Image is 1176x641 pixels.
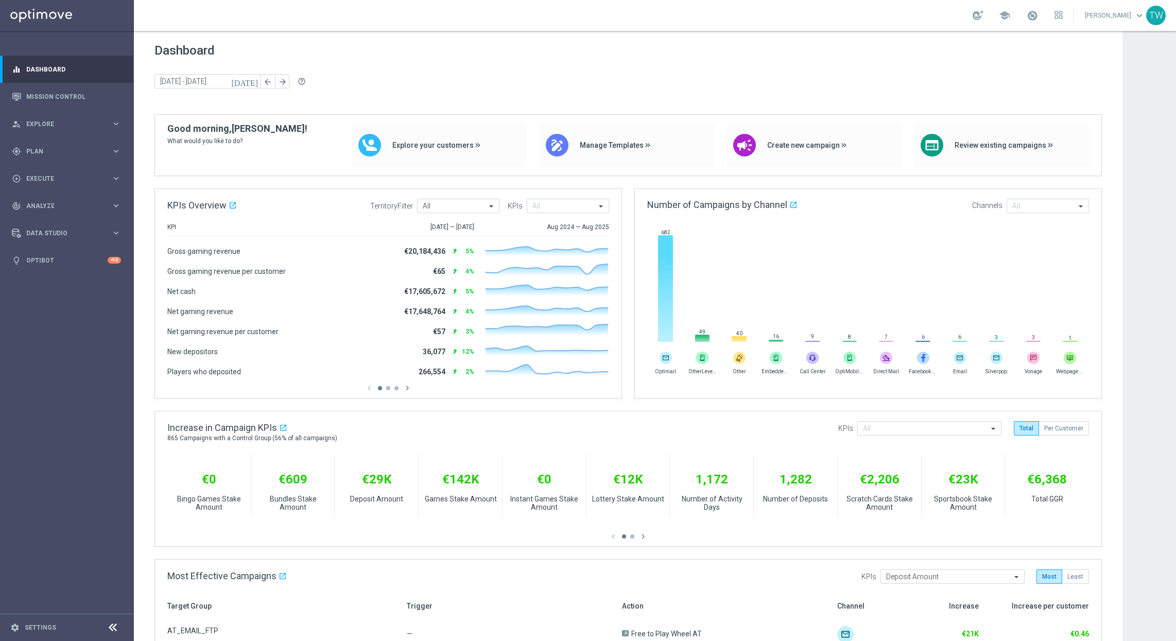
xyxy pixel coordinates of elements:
i: person_search [12,119,21,129]
div: Explore [12,119,111,129]
span: school [999,10,1010,21]
a: Dashboard [26,56,121,83]
i: keyboard_arrow_right [111,201,121,211]
a: [PERSON_NAME]keyboard_arrow_down [1084,8,1146,23]
a: Mission Control [26,83,121,110]
button: Mission Control [11,93,122,101]
div: TW [1146,6,1166,25]
span: keyboard_arrow_down [1134,10,1145,21]
span: Plan [26,148,111,154]
i: keyboard_arrow_right [111,174,121,183]
i: settings [10,623,20,632]
button: track_changes Analyze keyboard_arrow_right [11,202,122,210]
button: person_search Explore keyboard_arrow_right [11,120,122,128]
button: equalizer Dashboard [11,65,122,74]
div: Execute [12,174,111,183]
div: Dashboard [12,56,121,83]
i: lightbulb [12,256,21,265]
div: Data Studio [12,229,111,238]
span: Execute [26,176,111,182]
button: play_circle_outline Execute keyboard_arrow_right [11,175,122,183]
button: Data Studio keyboard_arrow_right [11,229,122,237]
a: Optibot [26,247,108,274]
button: gps_fixed Plan keyboard_arrow_right [11,147,122,155]
div: Analyze [12,201,111,211]
span: Data Studio [26,230,111,236]
i: keyboard_arrow_right [111,119,121,129]
i: gps_fixed [12,147,21,156]
span: Analyze [26,203,111,209]
i: keyboard_arrow_right [111,146,121,156]
i: play_circle_outline [12,174,21,183]
i: equalizer [12,65,21,74]
div: Mission Control [12,83,121,110]
div: +10 [108,257,121,264]
i: track_changes [12,201,21,211]
div: Plan [12,147,111,156]
span: Explore [26,121,111,127]
button: lightbulb Optibot +10 [11,256,122,265]
div: Optibot [12,247,121,274]
i: keyboard_arrow_right [111,228,121,238]
a: Settings [25,625,56,631]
